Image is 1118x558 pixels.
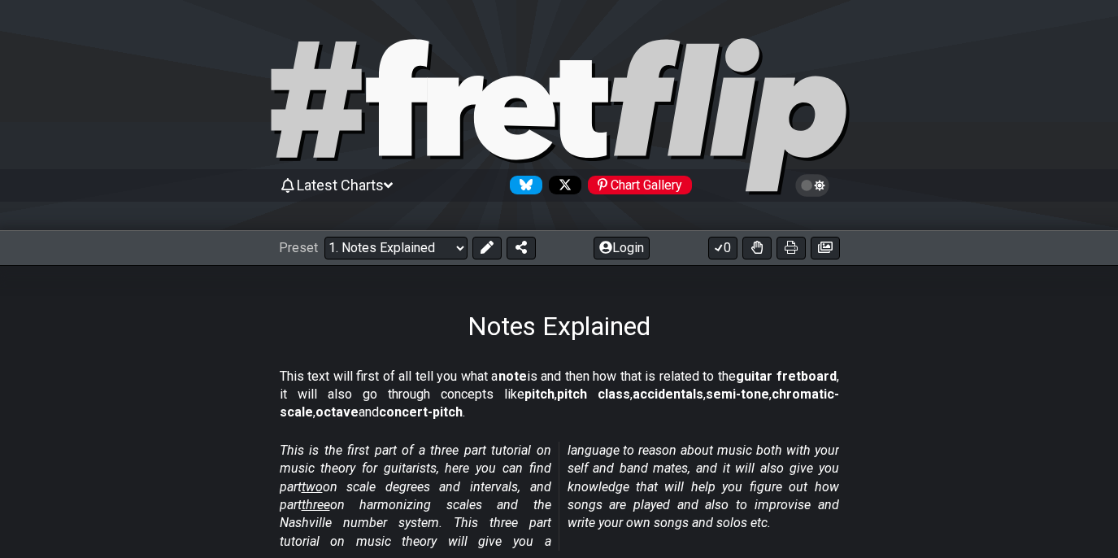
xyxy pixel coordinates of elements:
[280,442,839,549] em: This is the first part of a three part tutorial on music theory for guitarists, here you can find...
[524,386,555,402] strong: pitch
[708,237,737,259] button: 0
[507,237,536,259] button: Share Preset
[324,237,468,259] select: Preset
[315,404,359,420] strong: octave
[594,237,650,259] button: Login
[557,386,630,402] strong: pitch class
[811,237,840,259] button: Create image
[633,386,703,402] strong: accidentals
[302,479,323,495] span: two
[777,237,806,259] button: Print
[581,176,692,194] a: #fretflip at Pinterest
[279,240,318,255] span: Preset
[542,176,581,194] a: Follow #fretflip at X
[468,311,650,342] h1: Notes Explained
[379,404,463,420] strong: concert-pitch
[736,368,837,384] strong: guitar fretboard
[503,176,542,194] a: Follow #fretflip at Bluesky
[742,237,772,259] button: Toggle Dexterity for all fretkits
[803,178,822,193] span: Toggle light / dark theme
[280,368,839,422] p: This text will first of all tell you what a is and then how that is related to the , it will also...
[706,386,769,402] strong: semi-tone
[297,177,384,194] span: Latest Charts
[472,237,502,259] button: Edit Preset
[498,368,527,384] strong: note
[302,497,330,512] span: three
[588,176,692,194] div: Chart Gallery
